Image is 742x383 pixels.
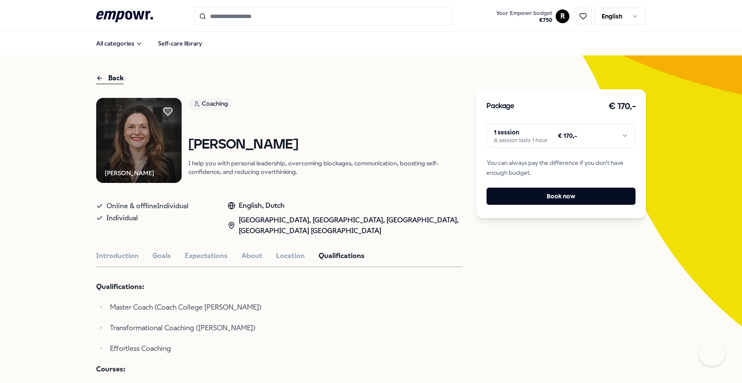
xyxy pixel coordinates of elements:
[106,200,189,212] span: Online & offlineIndividual
[493,7,556,25] a: Your Empowr budget€750
[96,250,139,261] button: Introduction
[89,35,149,52] button: All categories
[496,17,552,24] span: € 750
[189,98,463,113] a: Coaching
[96,365,125,373] strong: Courses:
[96,283,144,291] strong: Qualifications:
[105,168,154,178] div: [PERSON_NAME]
[151,35,209,52] a: Self-care library
[319,250,365,261] button: Qualifications
[556,9,569,23] button: R
[110,343,375,355] p: Effortless Coaching
[487,158,636,177] span: You can always pay the difference if you don't have enough budget.
[189,159,463,176] p: I help you with personal leadership, overcoming blockages, communication, boosting self-confidenc...
[189,98,233,110] div: Coaching
[110,301,375,313] p: Master Coach (Coach College [PERSON_NAME])
[152,250,171,261] button: Goals
[699,340,725,366] iframe: Help Scout Beacon - Open
[241,250,262,261] button: About
[96,98,182,183] img: Product Image
[194,7,452,26] input: Search for products, categories or subcategories
[110,322,375,334] p: Transformational Coaching ([PERSON_NAME])
[276,250,305,261] button: Location
[487,101,514,112] h3: Package
[228,215,462,237] div: [GEOGRAPHIC_DATA], [GEOGRAPHIC_DATA], [GEOGRAPHIC_DATA], [GEOGRAPHIC_DATA] [GEOGRAPHIC_DATA]
[189,137,463,152] h1: [PERSON_NAME]
[496,10,552,17] span: Your Empowr budget
[228,200,462,211] div: English, Dutch
[96,73,124,84] div: Back
[608,100,636,113] h3: € 170,-
[106,212,138,224] span: Individual
[185,250,228,261] button: Expectations
[89,35,209,52] nav: Main
[494,8,554,25] button: Your Empowr budget€750
[487,188,636,205] button: Book now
